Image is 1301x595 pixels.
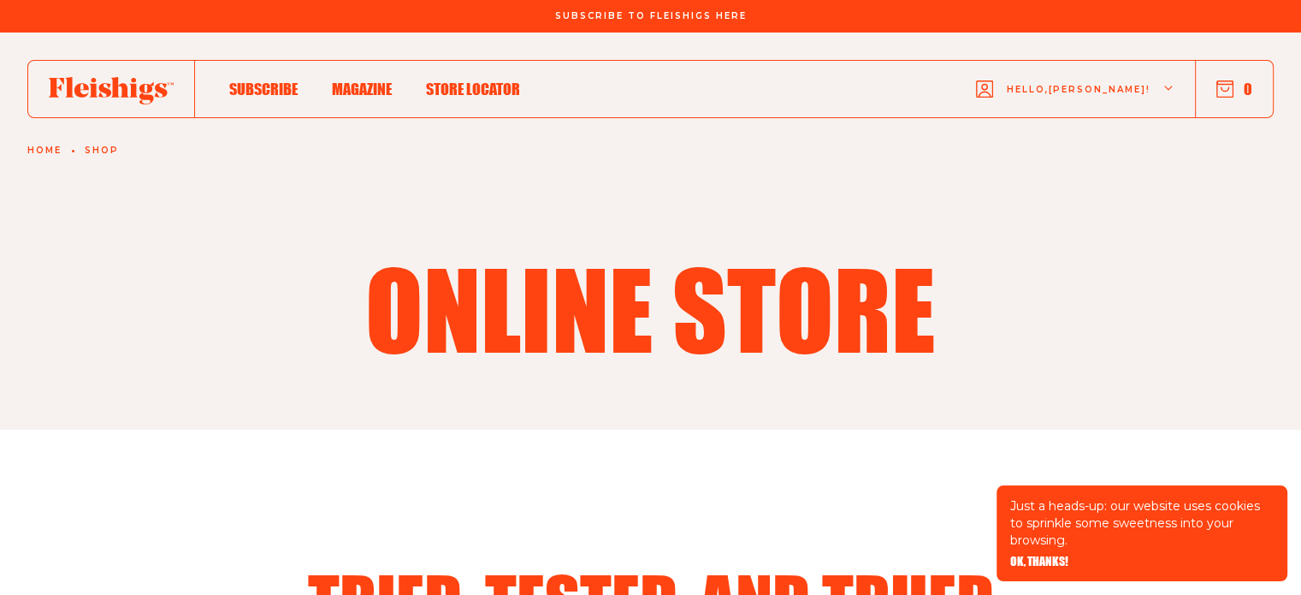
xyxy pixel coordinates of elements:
span: Store locator [426,80,520,98]
a: Home [27,146,62,156]
button: 0 [1216,80,1252,98]
a: Magazine [332,77,392,100]
button: Hello,[PERSON_NAME]! [976,56,1174,123]
button: OK, THANKS! [1010,556,1068,568]
a: Subscribe To Fleishigs Here [552,11,750,20]
a: Shop [85,146,119,156]
h1: Online Store [281,255,1020,361]
a: Store locator [426,77,520,100]
p: Just a heads-up: our website uses cookies to sprinkle some sweetness into your browsing. [1010,497,1274,549]
span: Subscribe [229,80,298,98]
span: Magazine [332,80,392,98]
a: Subscribe [229,77,298,100]
span: Hello, [PERSON_NAME] ! [1007,83,1150,123]
span: Subscribe To Fleishigs Here [555,11,747,21]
